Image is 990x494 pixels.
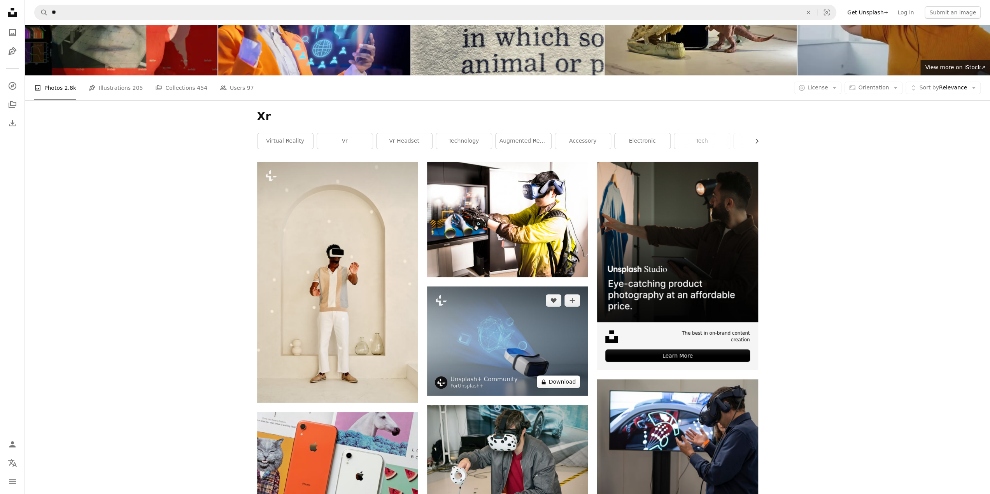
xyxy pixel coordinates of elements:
span: 205 [133,84,143,92]
a: Users 97 [220,75,254,100]
button: Submit an image [925,6,981,19]
button: Search Unsplash [35,5,48,20]
span: Orientation [858,84,889,91]
a: The best in on-brand content creationLearn More [597,162,758,370]
a: Unsplash+ [458,383,484,389]
a: Illustrations 205 [89,75,143,100]
a: man in black jacket holding blue and white plastic cup [597,433,758,440]
a: virtual reality [258,133,313,149]
a: Log in / Sign up [5,436,20,452]
button: Menu [5,474,20,489]
div: For [450,383,518,389]
a: Photos [5,25,20,40]
span: Sort by [919,84,939,91]
button: Clear [800,5,817,20]
button: Language [5,455,20,471]
a: technology [436,133,492,149]
a: Download History [5,115,20,131]
img: a blue and white object is flying through the air [427,286,588,396]
a: augmented reality [496,133,551,149]
a: Collections 454 [155,75,207,100]
a: man in yellow jacket wearing black goggles [427,216,588,223]
button: License [794,82,842,94]
span: Relevance [919,84,967,92]
button: Add to Collection [564,294,580,307]
button: Sort byRelevance [906,82,981,94]
a: a blue and white object is flying through the air [427,337,588,344]
a: Home — Unsplash [5,5,20,22]
a: ar [734,133,789,149]
a: Unsplash+ Community [450,375,518,383]
img: man in black jacket holding blue and white plastic cup [597,379,758,494]
a: vr headset [377,133,432,149]
span: The best in on-brand content creation [661,330,750,343]
span: 97 [247,84,254,92]
a: electronic [615,133,670,149]
span: View more on iStock ↗ [925,64,985,70]
a: rose gold iphone 6 s [257,462,418,469]
button: scroll list to the right [750,133,758,149]
img: file-1631678316303-ed18b8b5cb9cimage [605,330,618,343]
a: View more on iStock↗ [920,60,990,75]
a: a man standing in front of a white wall [257,278,418,285]
button: Like [546,294,561,307]
a: tech [674,133,730,149]
img: Go to Unsplash+ Community's profile [435,376,447,389]
button: Download [537,375,580,388]
button: Orientation [845,82,902,94]
a: accessory [555,133,611,149]
a: vr [317,133,373,149]
div: Learn More [605,349,750,362]
button: Visual search [817,5,836,20]
img: man in yellow jacket wearing black goggles [427,162,588,278]
a: Get Unsplash+ [843,6,893,19]
img: file-1715714098234-25b8b4e9d8faimage [597,162,758,322]
a: man in black jacket and blue denim jeans with white and black panda mask [427,462,588,469]
a: Illustrations [5,44,20,59]
img: a man standing in front of a white wall [257,162,418,403]
a: Log in [893,6,918,19]
span: 454 [197,84,207,92]
h1: Xr [257,110,758,124]
form: Find visuals sitewide [34,5,836,20]
span: License [808,84,828,91]
a: Explore [5,78,20,94]
a: Collections [5,97,20,112]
